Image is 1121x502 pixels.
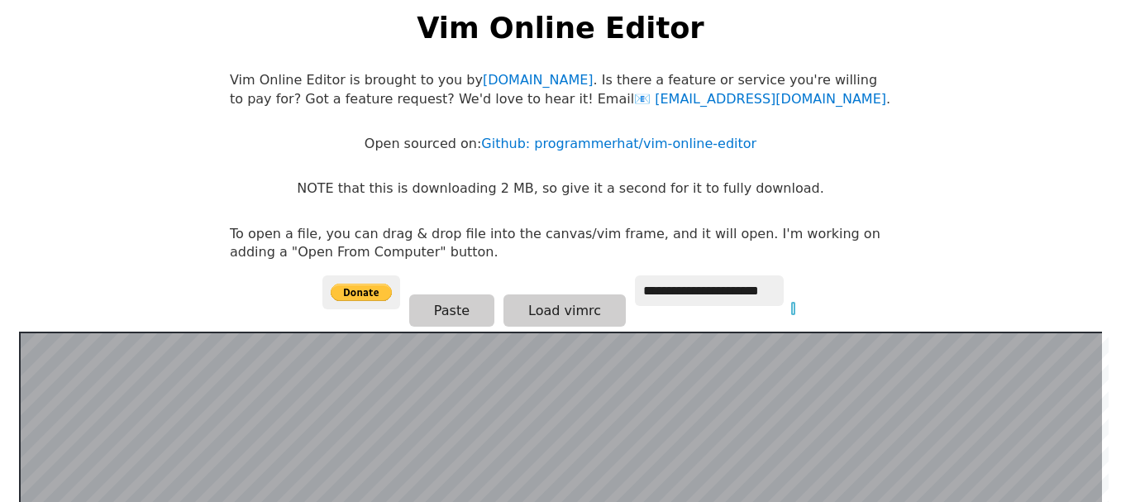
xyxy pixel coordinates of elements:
[365,135,756,153] p: Open sourced on:
[481,136,756,151] a: Github: programmerhat/vim-online-editor
[634,91,886,107] a: [EMAIL_ADDRESS][DOMAIN_NAME]
[483,72,594,88] a: [DOMAIN_NAME]
[417,7,704,48] h1: Vim Online Editor
[230,225,891,262] p: To open a file, you can drag & drop file into the canvas/vim frame, and it will open. I'm working...
[409,294,494,327] button: Paste
[503,294,626,327] button: Load vimrc
[297,179,823,198] p: NOTE that this is downloading 2 MB, so give it a second for it to fully download.
[230,71,891,108] p: Vim Online Editor is brought to you by . Is there a feature or service you're willing to pay for?...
